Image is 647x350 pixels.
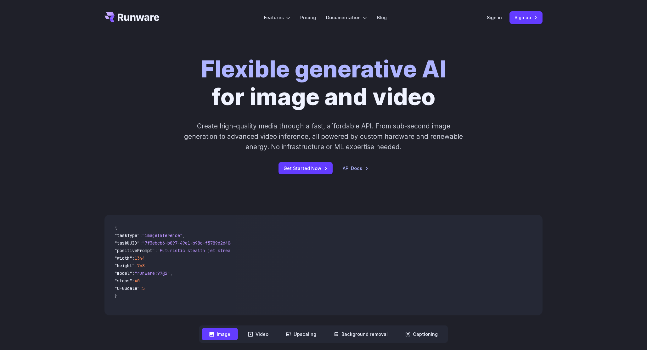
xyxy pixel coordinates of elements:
span: , [145,255,147,261]
label: Features [264,14,290,21]
a: Get Started Now [278,162,333,174]
span: 768 [137,263,145,268]
span: : [140,240,142,246]
a: Sign in [487,14,502,21]
span: 40 [135,278,140,284]
span: "steps" [115,278,132,284]
span: , [170,270,172,276]
span: "runware:97@2" [135,270,170,276]
a: Sign up [509,11,543,24]
h1: for image and video [201,55,446,111]
a: Go to / [104,12,159,22]
span: : [132,255,135,261]
span: "height" [115,263,135,268]
span: : [140,285,142,291]
span: , [183,233,185,238]
button: Background removal [326,328,395,340]
span: "7f3ebcb6-b897-49e1-b98c-f5789d2d40d7" [142,240,238,246]
span: 1344 [135,255,145,261]
span: : [155,248,157,253]
button: Video [240,328,276,340]
strong: Flexible generative AI [201,55,446,83]
span: : [132,270,135,276]
span: "taskType" [115,233,140,238]
label: Documentation [326,14,367,21]
button: Upscaling [278,328,324,340]
span: 5 [142,285,145,291]
button: Image [202,328,238,340]
span: : [132,278,135,284]
span: "Futuristic stealth jet streaking through a neon-lit cityscape with glowing purple exhaust" [157,248,386,253]
span: , [140,278,142,284]
span: { [115,225,117,231]
span: : [140,233,142,238]
a: API Docs [343,165,369,172]
button: Captioning [398,328,445,340]
span: "width" [115,255,132,261]
span: "taskUUID" [115,240,140,246]
span: "imageInference" [142,233,183,238]
p: Create high-quality media through a fast, affordable API. From sub-second image generation to adv... [183,121,464,152]
a: Blog [377,14,387,21]
span: "model" [115,270,132,276]
span: "positivePrompt" [115,248,155,253]
span: } [115,293,117,299]
a: Pricing [300,14,316,21]
span: : [135,263,137,268]
span: , [145,263,147,268]
span: "CFGScale" [115,285,140,291]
